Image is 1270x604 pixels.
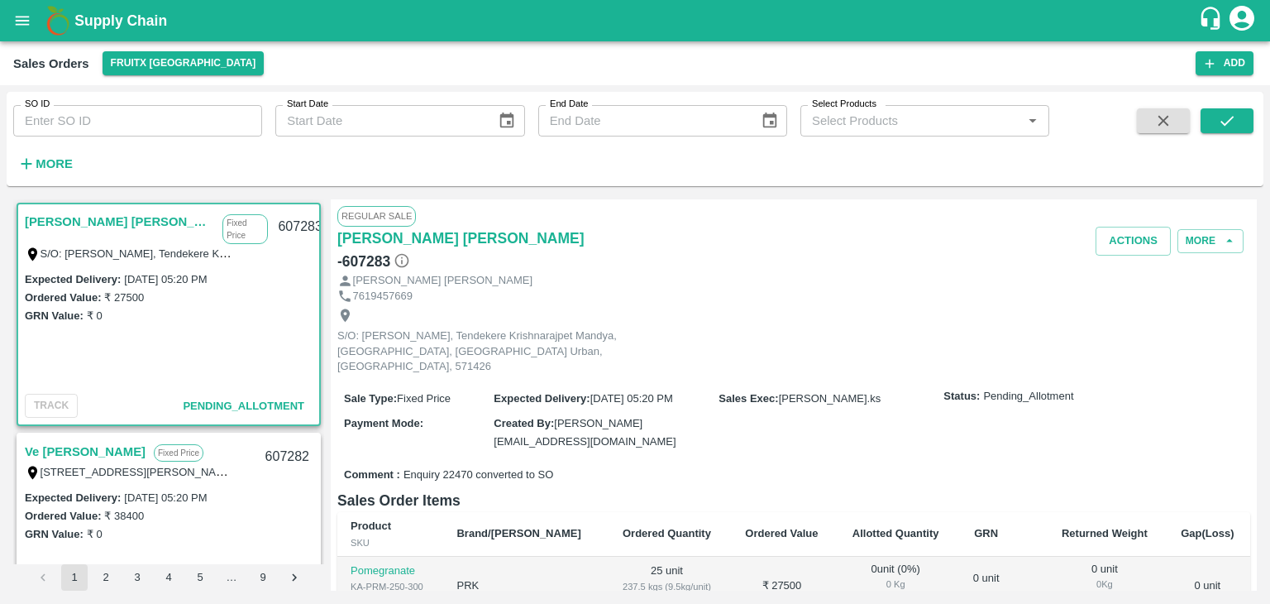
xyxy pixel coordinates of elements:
div: KA-PRM-250-300 [351,579,430,594]
span: Pending_Allotment [983,389,1073,405]
input: End Date [538,105,747,137]
img: logo [41,4,74,37]
a: [PERSON_NAME] [PERSON_NAME] [337,227,585,250]
b: Ordered Quantity [623,527,711,539]
div: … [218,570,245,586]
b: Gap(Loss) [1181,527,1234,539]
p: [PERSON_NAME] [PERSON_NAME] [353,273,532,289]
button: Go to page 5 [187,564,213,591]
span: Fixed Price [397,392,451,405]
div: account of current user [1227,3,1257,38]
label: [DATE] 05:20 PM [124,491,207,504]
div: 0 unit [969,571,1002,602]
span: Regular Sale [337,206,416,226]
button: Go to page 4 [155,564,182,591]
label: Select Products [812,98,876,111]
label: [DATE] 05:20 PM [124,273,207,285]
label: Payment Mode : [344,417,423,429]
div: customer-support [1198,6,1227,36]
div: 0 Kg [848,577,943,592]
button: Choose date [491,105,523,137]
button: Go to next page [281,564,308,591]
a: Ve [PERSON_NAME] [25,441,146,463]
b: Product [351,520,391,532]
p: Pomegranate [351,563,430,579]
label: Created By : [494,417,554,429]
button: page 1 [61,564,88,591]
b: Returned Weight [1062,527,1148,539]
input: Enter SO ID [13,105,262,137]
div: 607283 [268,208,332,247]
p: 7619457669 [353,289,413,304]
label: Expected Delivery : [494,392,590,405]
b: Allotted Quantity [852,527,939,539]
button: open drawer [3,2,41,40]
button: Go to page 2 [93,564,119,591]
h6: - 607283 [337,250,410,273]
p: Fixed Price [222,214,268,244]
b: Supply Chain [74,12,167,29]
button: Go to page 3 [124,564,150,591]
span: [DATE] 05:20 PM [590,392,673,405]
span: Enquiry 22470 converted to SO [403,467,553,483]
label: Comment : [344,467,400,483]
button: Open [1022,110,1043,132]
span: Pending_Allotment [183,400,304,412]
label: [STREET_ADDRESS][PERSON_NAME] [41,465,236,478]
label: Ordered Value: [25,510,101,522]
label: ₹ 0 [87,528,103,540]
b: Brand/[PERSON_NAME] [456,527,580,539]
label: Expected Delivery : [25,491,121,504]
b: GRN [974,527,998,539]
span: [PERSON_NAME][EMAIL_ADDRESS][DOMAIN_NAME] [494,417,676,448]
label: Ordered Value: [25,291,101,304]
div: Sales Orders [13,53,89,74]
button: More [13,150,77,178]
label: Sales Exec : [719,392,778,405]
a: Supply Chain [74,9,1198,32]
label: S/O: [PERSON_NAME], Tendekere Krishnarajpet Mandya, [GEOGRAPHIC_DATA], [GEOGRAPHIC_DATA] Urban, [... [41,247,745,260]
a: [PERSON_NAME] [PERSON_NAME] [25,211,214,232]
label: ₹ 38400 [104,510,144,522]
p: Fixed Price [154,444,203,462]
label: GRN Value: [25,528,84,540]
label: ₹ 0 [87,309,103,322]
div: SKU [351,535,430,550]
button: Add [1196,51,1253,75]
button: More [1177,229,1244,253]
input: Start Date [275,105,485,137]
label: Start Date [287,98,328,111]
label: End Date [550,98,588,111]
b: Ordered Value [745,527,818,539]
label: GRN Value: [25,309,84,322]
div: 607282 [255,438,319,477]
p: S/O: [PERSON_NAME], Tendekere Krishnarajpet Mandya, [GEOGRAPHIC_DATA], [GEOGRAPHIC_DATA] Urban, [... [337,328,709,375]
div: 237.5 kgs (9.5kg/unit) [618,579,715,594]
div: 0 Kg [969,587,1002,602]
label: Expected Delivery : [25,273,121,285]
input: Select Products [805,110,1017,132]
label: SO ID [25,98,50,111]
button: Go to page 9 [250,564,276,591]
h6: Sales Order Items [337,489,1250,512]
button: Select DC [103,51,265,75]
label: Sale Type : [344,392,397,405]
strong: More [36,157,73,170]
label: ₹ 27500 [104,291,144,304]
button: Choose date [754,105,785,137]
nav: pagination navigation [27,564,310,591]
span: [PERSON_NAME].ks [779,392,881,405]
div: 0 Kg [1058,577,1152,592]
label: Status: [943,389,980,405]
button: Actions [1096,227,1171,256]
